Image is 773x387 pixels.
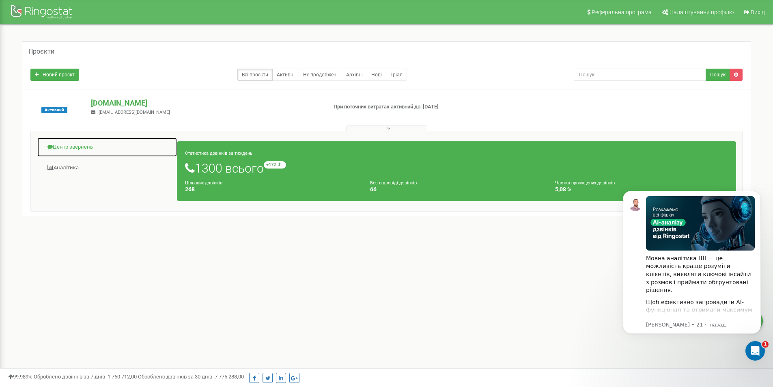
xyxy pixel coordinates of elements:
[91,98,320,108] p: [DOMAIN_NAME]
[751,9,765,15] span: Вихід
[185,180,222,186] small: Цільових дзвінків
[745,341,765,361] iframe: Intercom live chat
[185,151,252,156] small: Статистика дзвінків за тиждень
[138,374,244,380] span: Оброблено дзвінків за 30 днів :
[30,69,79,81] a: Новий проєкт
[215,374,244,380] u: 7 775 288,00
[185,186,358,192] h4: 268
[41,107,67,113] span: Активний
[370,180,417,186] small: Без відповіді дзвінків
[370,186,543,192] h4: 66
[611,179,773,365] iframe: Intercom notifications сообщение
[272,69,299,81] a: Активні
[108,374,137,380] u: 1 760 712,00
[28,48,54,55] h5: Проєкти
[99,110,170,115] span: [EMAIL_ADDRESS][DOMAIN_NAME]
[8,374,32,380] span: 99,989%
[367,69,386,81] a: Нові
[299,69,342,81] a: Не продовжені
[555,180,615,186] small: Частка пропущених дзвінків
[592,9,652,15] span: Реферальна програма
[706,69,730,81] button: Пошук
[37,158,177,178] a: Аналiтика
[34,374,137,380] span: Оброблено дзвінків за 7 днів :
[185,161,728,175] h1: 1300 всього
[237,69,273,81] a: Всі проєкти
[762,341,769,348] span: 1
[574,69,706,81] input: Пошук
[264,161,286,169] small: +172
[37,137,177,157] a: Центр звернень
[555,186,728,192] h4: 5,08 %
[670,9,734,15] span: Налаштування профілю
[334,103,502,111] p: При поточних витратах активний до: [DATE]
[342,69,367,81] a: Архівні
[386,69,407,81] a: Тріал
